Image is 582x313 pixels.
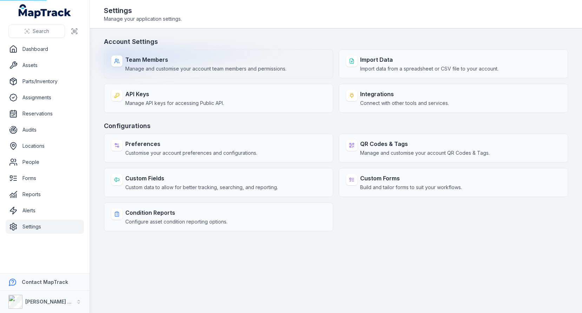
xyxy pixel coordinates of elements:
[104,134,333,162] a: PreferencesCustomise your account preferences and configurations.
[6,42,84,56] a: Dashboard
[360,90,449,98] strong: Integrations
[6,220,84,234] a: Settings
[339,134,568,162] a: QR Codes & TagsManage and customise your account QR Codes & Tags.
[125,174,278,182] strong: Custom Fields
[360,149,490,156] span: Manage and customise your account QR Codes & Tags.
[6,171,84,185] a: Forms
[104,37,568,47] h3: Account Settings
[360,55,498,64] strong: Import Data
[6,139,84,153] a: Locations
[6,107,84,121] a: Reservations
[125,100,224,107] span: Manage API keys for accessing Public API.
[6,187,84,201] a: Reports
[6,204,84,218] a: Alerts
[360,140,490,148] strong: QR Codes & Tags
[104,84,333,113] a: API KeysManage API keys for accessing Public API.
[8,25,65,38] button: Search
[22,279,68,285] strong: Contact MapTrack
[360,65,498,72] span: Import data from a spreadsheet or CSV file to your account.
[125,149,257,156] span: Customise your account preferences and configurations.
[19,4,71,18] a: MapTrack
[6,58,84,72] a: Assets
[360,184,462,191] span: Build and tailor forms to suit your workflows.
[360,100,449,107] span: Connect with other tools and services.
[125,140,257,148] strong: Preferences
[6,74,84,88] a: Parts/Inventory
[125,184,278,191] span: Custom data to allow for better tracking, searching, and reporting.
[125,218,227,225] span: Configure asset condition reporting options.
[104,6,182,15] h2: Settings
[6,91,84,105] a: Assignments
[125,65,286,72] span: Manage and customise your account team members and permissions.
[33,28,49,35] span: Search
[25,299,115,305] strong: [PERSON_NAME] Asset Maintenance
[125,208,227,217] strong: Condition Reports
[6,123,84,137] a: Audits
[339,49,568,78] a: Import DataImport data from a spreadsheet or CSV file to your account.
[125,90,224,98] strong: API Keys
[360,174,462,182] strong: Custom Forms
[339,168,568,197] a: Custom FormsBuild and tailor forms to suit your workflows.
[104,168,333,197] a: Custom FieldsCustom data to allow for better tracking, searching, and reporting.
[104,202,333,231] a: Condition ReportsConfigure asset condition reporting options.
[125,55,286,64] strong: Team Members
[104,121,568,131] h3: Configurations
[104,49,333,78] a: Team MembersManage and customise your account team members and permissions.
[339,84,568,113] a: IntegrationsConnect with other tools and services.
[6,155,84,169] a: People
[104,15,182,22] span: Manage your application settings.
